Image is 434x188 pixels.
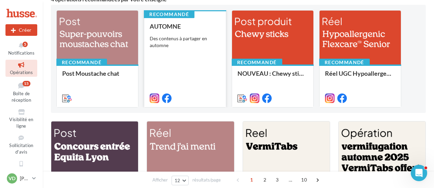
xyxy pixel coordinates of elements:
[5,172,37,185] a: VD [PERSON_NAME]
[238,70,308,84] div: NOUVEAU : Chewy sticks
[5,133,37,156] a: Sollicitation d'avis
[152,177,168,183] span: Afficher
[5,24,37,36] button: Créer
[8,50,35,56] span: Notifications
[325,70,395,84] div: Réel UGC Hypoallergenic Flexcare™ Senior
[5,60,37,76] a: Opérations
[23,42,28,47] div: 5
[246,174,257,185] span: 1
[150,23,220,30] div: AUTOMNE
[259,174,270,185] span: 2
[298,174,310,185] span: 10
[144,11,194,18] div: Recommandé
[272,174,283,185] span: 3
[10,70,33,75] span: Opérations
[9,175,15,182] span: VD
[9,143,33,155] span: Sollicitation d'avis
[232,59,282,66] div: Recommandé
[411,165,427,181] iframe: Intercom live chat
[23,81,30,86] div: 15
[5,79,37,104] a: Boîte de réception15
[5,159,37,175] a: SMS unitaire
[20,175,29,182] p: [PERSON_NAME]
[319,59,370,66] div: Recommandé
[150,35,220,49] div: Des contenus à partager en automne
[56,59,107,66] div: Recommandé
[12,91,31,103] span: Boîte de réception
[175,178,180,183] span: 12
[172,176,189,185] button: 12
[9,117,33,129] span: Visibilité en ligne
[285,174,296,185] span: ...
[62,70,133,84] div: Post Moustache chat
[192,177,221,183] span: résultats/page
[5,40,37,57] button: Notifications 5
[5,24,37,36] div: Nouvelle campagne
[5,107,37,130] a: Visibilité en ligne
